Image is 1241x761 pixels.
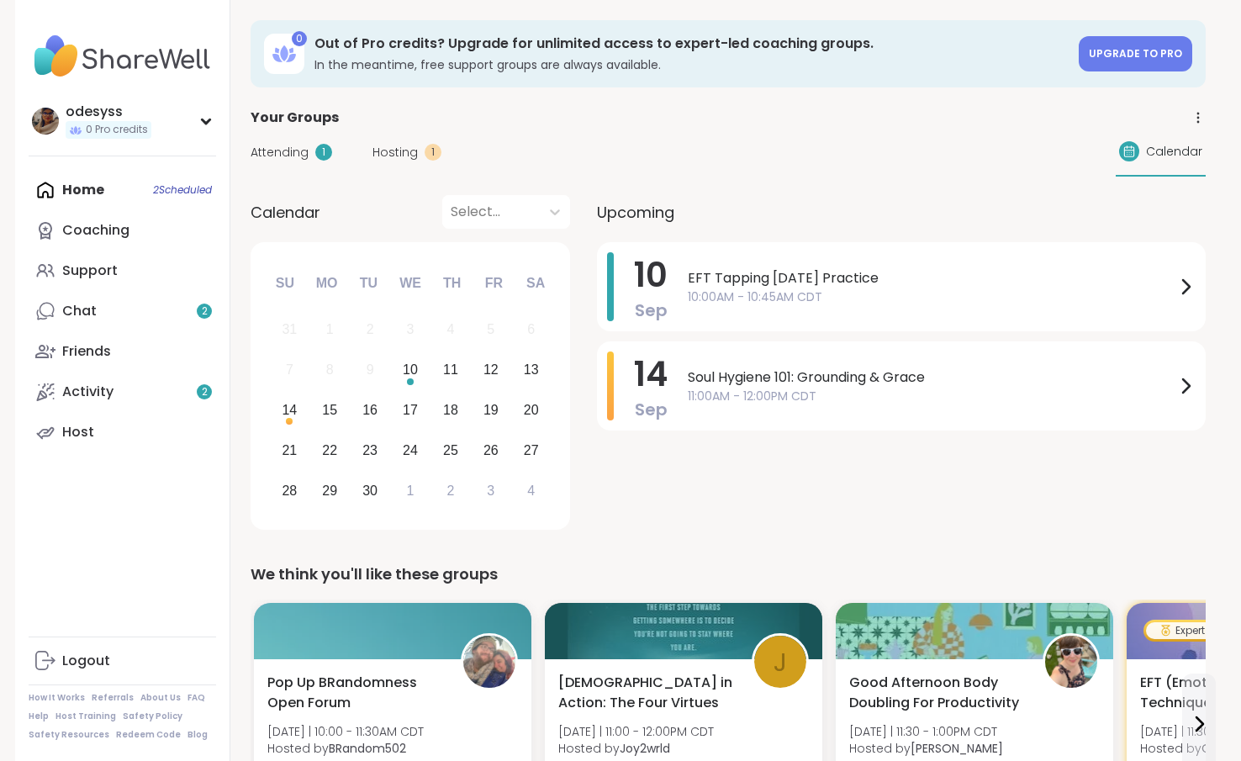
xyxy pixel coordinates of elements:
[688,388,1175,405] span: 11:00AM - 12:00PM CDT
[62,423,94,441] div: Host
[251,108,339,128] span: Your Groups
[443,439,458,462] div: 25
[367,358,374,381] div: 9
[29,210,216,251] a: Coaching
[312,393,348,429] div: Choose Monday, September 15th, 2025
[392,265,429,302] div: We
[308,265,345,302] div: Mo
[29,729,109,741] a: Safety Resources
[524,358,539,381] div: 13
[483,358,499,381] div: 12
[1089,46,1182,61] span: Upgrade to Pro
[329,740,406,757] b: BRandom502
[1146,143,1202,161] span: Calendar
[849,723,1003,740] span: [DATE] | 11:30 - 1:00PM CDT
[558,740,714,757] span: Hosted by
[312,432,348,468] div: Choose Monday, September 22nd, 2025
[55,711,116,722] a: Host Training
[513,473,549,509] div: Choose Saturday, October 4th, 2025
[282,439,297,462] div: 21
[597,201,674,224] span: Upcoming
[140,692,181,704] a: About Us
[267,265,304,302] div: Su
[911,740,1003,757] b: [PERSON_NAME]
[433,312,469,348] div: Not available Thursday, September 4th, 2025
[446,318,454,341] div: 4
[688,268,1175,288] span: EFT Tapping [DATE] Practice
[251,563,1206,586] div: We think you'll like these groups
[524,439,539,462] div: 27
[29,641,216,681] a: Logout
[443,399,458,421] div: 18
[123,711,182,722] a: Safety Policy
[620,740,670,757] b: Joy2wrld
[443,358,458,381] div: 11
[403,439,418,462] div: 24
[66,103,151,121] div: odesyss
[527,318,535,341] div: 6
[473,393,509,429] div: Choose Friday, September 19th, 2025
[267,673,442,713] span: Pop Up BRandomness Open Forum
[688,367,1175,388] span: Soul Hygiene 101: Grounding & Grace
[269,309,551,510] div: month 2025-09
[433,473,469,509] div: Choose Thursday, October 2nd, 2025
[774,642,787,682] span: J
[29,711,49,722] a: Help
[314,56,1069,73] h3: In the meantime, free support groups are always available.
[393,312,429,348] div: Not available Wednesday, September 3rd, 2025
[32,108,59,135] img: odesyss
[314,34,1069,53] h3: Out of Pro credits? Upgrade for unlimited access to expert-led coaching groups.
[187,692,205,704] a: FAQ
[372,144,418,161] span: Hosting
[352,352,388,388] div: Not available Tuesday, September 9th, 2025
[635,299,668,322] span: Sep
[473,432,509,468] div: Choose Friday, September 26th, 2025
[267,740,424,757] span: Hosted by
[403,358,418,381] div: 10
[251,144,309,161] span: Attending
[62,383,114,401] div: Activity
[272,312,308,348] div: Not available Sunday, August 31st, 2025
[433,352,469,388] div: Choose Thursday, September 11th, 2025
[62,652,110,670] div: Logout
[251,201,320,224] span: Calendar
[513,432,549,468] div: Choose Saturday, September 27th, 2025
[362,399,378,421] div: 16
[86,123,148,137] span: 0 Pro credits
[272,352,308,388] div: Not available Sunday, September 7th, 2025
[1045,636,1097,688] img: Adrienne_QueenOfTheDawn
[29,692,85,704] a: How It Works
[202,385,208,399] span: 2
[527,479,535,502] div: 4
[322,439,337,462] div: 22
[393,393,429,429] div: Choose Wednesday, September 17th, 2025
[322,399,337,421] div: 15
[473,352,509,388] div: Choose Friday, September 12th, 2025
[322,479,337,502] div: 29
[187,729,208,741] a: Blog
[849,673,1024,713] span: Good Afternoon Body Doubling For Productivity
[393,432,429,468] div: Choose Wednesday, September 24th, 2025
[292,31,307,46] div: 0
[446,479,454,502] div: 2
[62,262,118,280] div: Support
[312,352,348,388] div: Not available Monday, September 8th, 2025
[352,312,388,348] div: Not available Tuesday, September 2nd, 2025
[272,393,308,429] div: Choose Sunday, September 14th, 2025
[312,312,348,348] div: Not available Monday, September 1st, 2025
[315,144,332,161] div: 1
[433,393,469,429] div: Choose Thursday, September 18th, 2025
[272,432,308,468] div: Choose Sunday, September 21st, 2025
[393,352,429,388] div: Choose Wednesday, September 10th, 2025
[513,393,549,429] div: Choose Saturday, September 20th, 2025
[393,473,429,509] div: Choose Wednesday, October 1st, 2025
[326,358,334,381] div: 8
[116,729,181,741] a: Redeem Code
[473,473,509,509] div: Choose Friday, October 3rd, 2025
[524,399,539,421] div: 20
[352,393,388,429] div: Choose Tuesday, September 16th, 2025
[282,399,297,421] div: 14
[352,473,388,509] div: Choose Tuesday, September 30th, 2025
[634,251,668,299] span: 10
[350,265,387,302] div: Tu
